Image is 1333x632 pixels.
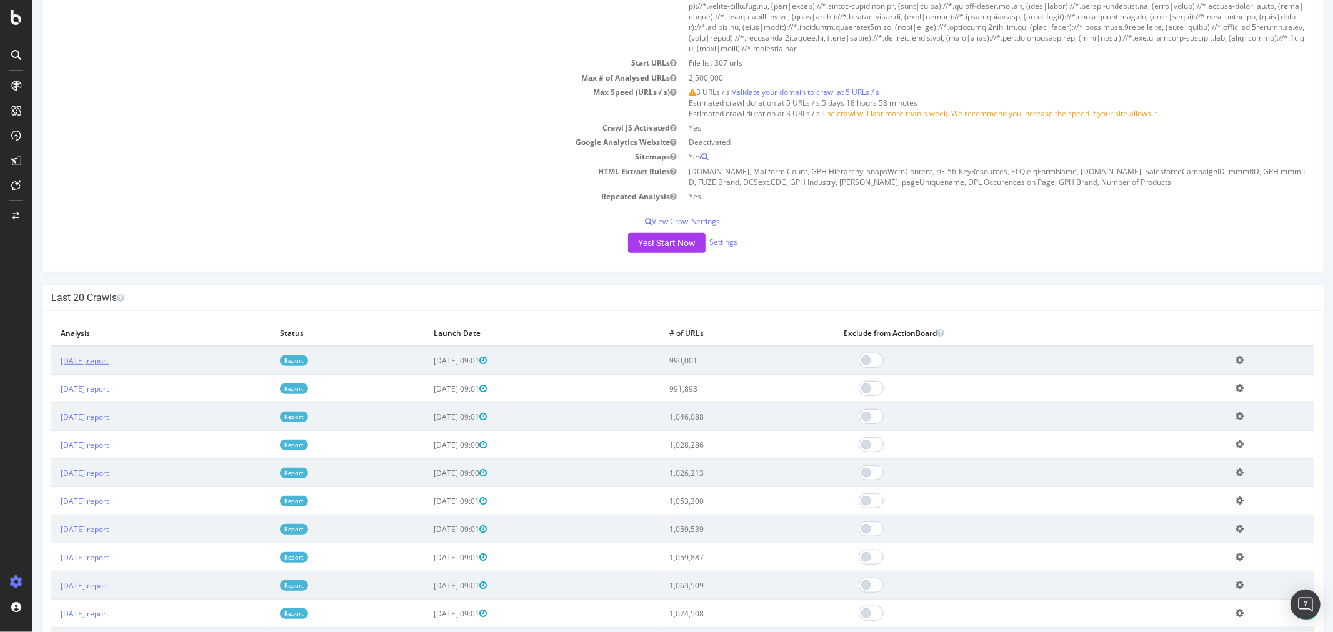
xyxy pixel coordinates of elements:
[19,164,651,189] td: HTML Extract Rules
[247,552,276,563] a: Report
[651,71,1282,85] td: 2,500,000
[401,580,454,591] span: [DATE] 09:01
[627,375,802,403] td: 991,893
[19,85,651,121] td: Max Speed (URLs / s)
[790,108,1127,119] span: The crawl will last more than a week. We recommend you increase the speed if your site allows it.
[28,412,76,422] a: [DATE] report
[28,496,76,506] a: [DATE] report
[651,149,1282,164] td: Yes
[627,487,802,515] td: 1,053,300
[401,412,454,422] span: [DATE] 09:01
[677,237,705,247] a: Settings
[627,543,802,571] td: 1,059,887
[627,431,802,459] td: 1,028,286
[28,355,76,366] a: [DATE] report
[19,56,651,70] td: Start URLs
[627,346,802,375] td: 990,001
[627,459,802,487] td: 1,026,213
[401,496,454,506] span: [DATE] 09:01
[651,85,1282,121] td: 3 URLs / s: Estimated crawl duration at 5 URLs / s: Estimated crawl duration at 3 URLs / s:
[401,608,454,619] span: [DATE] 09:01
[627,600,802,628] td: 1,074,508
[19,149,651,164] td: Sitemaps
[28,383,76,394] a: [DATE] report
[19,189,651,204] td: Repeated Analysis
[401,440,454,450] span: [DATE] 09:00
[247,496,276,506] a: Report
[651,135,1282,149] td: Deactivated
[247,524,276,535] a: Report
[401,383,454,394] span: [DATE] 09:01
[247,412,276,422] a: Report
[247,355,276,366] a: Report
[28,608,76,619] a: [DATE] report
[247,383,276,394] a: Report
[247,608,276,619] a: Report
[19,216,1282,227] p: View Crawl Settings
[627,571,802,600] td: 1,063,509
[19,292,1282,304] h4: Last 20 Crawls
[392,320,627,346] th: Launch Date
[802,320,1194,346] th: Exclude from ActionBoard
[1291,590,1321,620] div: Open Intercom Messenger
[19,320,238,346] th: Analysis
[401,355,454,366] span: [DATE] 09:01
[596,233,673,253] button: Yes! Start Now
[238,320,392,346] th: Status
[28,440,76,450] a: [DATE] report
[401,524,454,535] span: [DATE] 09:01
[28,468,76,478] a: [DATE] report
[627,320,802,346] th: # of URLs
[651,189,1282,204] td: Yes
[651,56,1282,70] td: File list 367 urls
[28,524,76,535] a: [DATE] report
[19,121,651,135] td: Crawl JS Activated
[627,403,802,431] td: 1,046,088
[700,87,847,97] a: Validate your domain to crawl at 5 URLs / s
[28,580,76,591] a: [DATE] report
[651,164,1282,189] td: [DOMAIN_NAME], Mailform Count, GPH Hierarchy, snapsWcmContent, rG-56-KeyResources, ELQ elqFormNam...
[247,468,276,478] a: Report
[651,121,1282,135] td: Yes
[401,552,454,563] span: [DATE] 09:01
[247,580,276,591] a: Report
[627,515,802,543] td: 1,059,539
[247,440,276,450] a: Report
[790,97,886,108] span: 5 days 18 hours 53 minutes
[28,552,76,563] a: [DATE] report
[19,135,651,149] td: Google Analytics Website
[401,468,454,478] span: [DATE] 09:00
[19,71,651,85] td: Max # of Analysed URLs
